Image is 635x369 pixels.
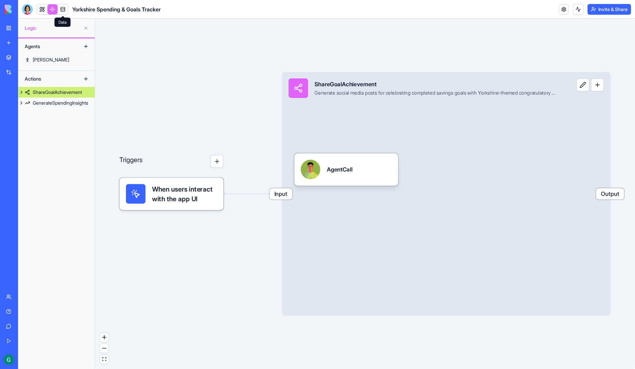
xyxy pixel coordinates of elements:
[152,184,217,204] span: When users interact with the app UI
[18,54,95,65] a: [PERSON_NAME]
[5,5,46,14] img: logo
[33,100,88,106] div: GenerateSpendingInsights
[33,56,69,63] div: [PERSON_NAME]
[54,18,71,27] div: Data
[314,90,558,96] div: Generate social media posts for celebrating completed savings goals with Yorkshire-themed congrat...
[282,72,611,316] div: InputShareGoalAchievementGenerate social media posts for celebrating completed savings goals with...
[18,98,95,108] a: GenerateSpendingInsights
[588,4,631,15] button: Invite & Share
[72,5,161,13] span: Yorkshire Spending & Goals Tracker
[100,344,109,353] button: zoom out
[100,355,109,364] button: fit view
[294,153,398,186] div: AgentCall
[269,188,292,200] span: Input
[3,354,14,365] img: ACg8ocJ70l8j_00R3Rkz_NdVC38STJhkDBRBtMj9fD5ZO0ySccuh=s96-c
[25,25,81,31] span: Logic
[21,74,75,84] div: Actions
[18,87,95,98] a: ShareGoalAchievement
[119,129,223,210] div: Triggers
[33,89,82,96] div: ShareGoalAchievement
[327,165,353,173] div: AgentCall
[314,80,558,88] div: ShareGoalAchievement
[119,177,223,210] div: When users interact with the app UI
[596,188,624,200] span: Output
[21,41,75,52] div: Agents
[100,333,109,342] button: zoom in
[119,155,142,168] p: Triggers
